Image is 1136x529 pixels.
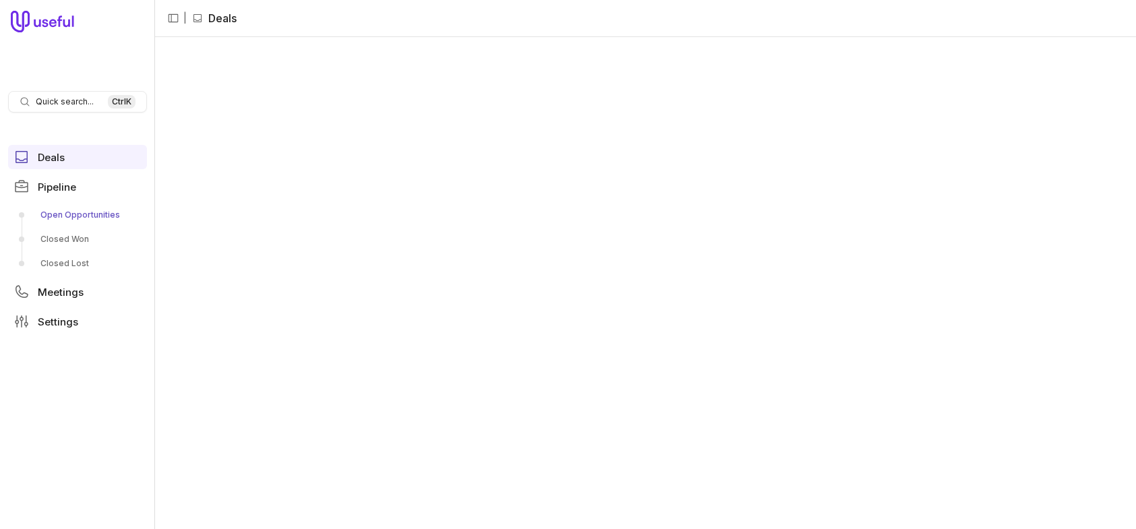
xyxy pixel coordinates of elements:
div: Pipeline submenu [8,204,147,274]
span: Deals [38,152,65,162]
span: Meetings [38,287,84,297]
a: Deals [8,145,147,169]
kbd: Ctrl K [108,95,136,108]
a: Meetings [8,280,147,304]
a: Closed Won [8,228,147,250]
span: Quick search... [36,96,94,107]
button: Collapse sidebar [163,8,183,28]
span: | [183,10,187,26]
span: Settings [38,317,78,327]
span: Pipeline [38,182,76,192]
a: Open Opportunities [8,204,147,226]
a: Pipeline [8,175,147,199]
li: Deals [192,10,237,26]
a: Closed Lost [8,253,147,274]
a: Settings [8,309,147,334]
